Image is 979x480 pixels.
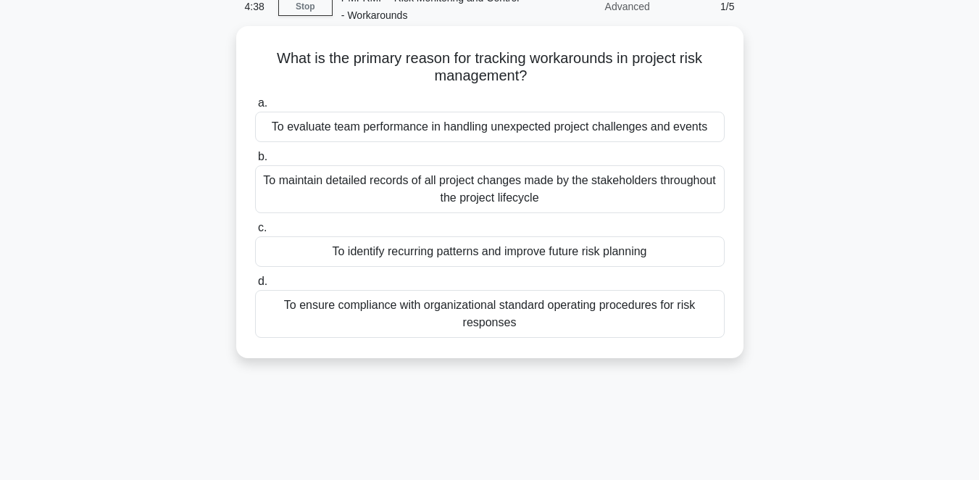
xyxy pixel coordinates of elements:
span: c. [258,221,267,233]
div: To ensure compliance with organizational standard operating procedures for risk responses [255,290,725,338]
h5: What is the primary reason for tracking workarounds in project risk management? [254,49,726,86]
span: b. [258,150,267,162]
div: To identify recurring patterns and improve future risk planning [255,236,725,267]
span: a. [258,96,267,109]
span: d. [258,275,267,287]
div: To evaluate team performance in handling unexpected project challenges and events [255,112,725,142]
div: To maintain detailed records of all project changes made by the stakeholders throughout the proje... [255,165,725,213]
